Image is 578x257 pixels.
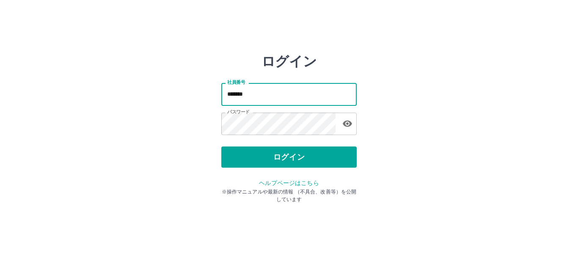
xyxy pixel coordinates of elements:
label: パスワード [227,109,250,115]
a: ヘルプページはこちら [259,180,319,186]
label: 社員番号 [227,79,245,86]
button: ログイン [221,146,357,168]
p: ※操作マニュアルや最新の情報 （不具合、改善等）を公開しています [221,188,357,203]
h2: ログイン [261,53,317,69]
